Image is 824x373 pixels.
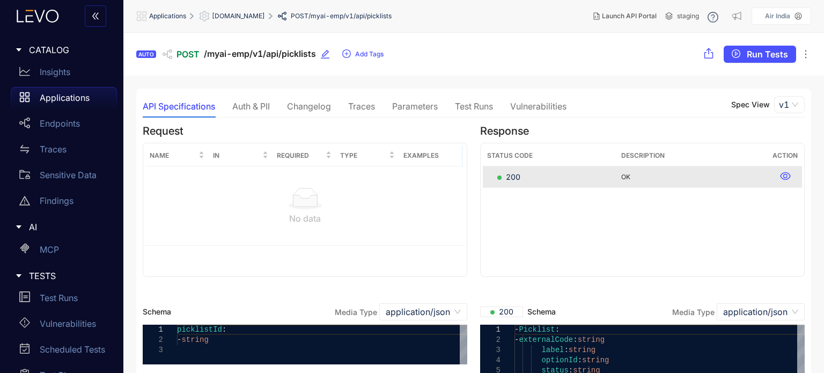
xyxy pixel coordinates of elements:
th: Description [617,145,768,166]
div: TESTS [6,265,117,287]
span: TESTS [29,271,108,281]
span: edit [320,49,330,59]
span: play-circle [732,49,740,59]
span: staging [677,12,699,20]
span: Schema [143,308,171,316]
span: Add Tags [355,50,384,58]
span: : [573,335,577,344]
div: AI [6,216,117,238]
th: Name [145,145,209,166]
a: Insights [11,61,117,87]
span: picklistId [177,325,222,334]
span: Run Tests [747,49,788,59]
div: Traces [348,101,375,111]
span: Applications [149,12,186,20]
p: Air India [765,12,790,20]
span: Type [340,150,387,162]
p: Test Runs [40,293,78,303]
div: 4 [480,355,501,365]
a: Traces [11,138,117,164]
span: v1 [779,97,800,113]
label: Media Type [672,308,715,317]
th: Type [336,145,399,166]
div: 3 [143,345,163,355]
span: Schema [480,306,556,317]
h4: Request [143,125,467,137]
button: edit [320,46,337,63]
span: swap [19,144,30,155]
span: : [555,325,560,334]
a: Applications [11,87,117,113]
span: warning [19,195,30,206]
p: Insights [40,67,70,77]
span: externalCode [519,335,573,344]
span: Launch API Portal [602,12,657,20]
span: 200 [497,172,520,182]
span: application/json [386,304,461,320]
div: Changelog [287,101,331,111]
p: Endpoints [40,119,80,128]
span: ellipsis [800,49,811,60]
div: API Specifications [143,101,215,111]
span: - [177,335,181,344]
a: Scheduled Tests [11,339,117,364]
span: plus-circle [342,49,351,59]
th: In [209,145,272,166]
a: Endpoints [11,113,117,138]
p: Spec View [731,100,770,109]
a: Sensitive Data [11,164,117,190]
span: string [569,346,595,354]
p: Vulnerabilities [40,319,96,328]
div: Vulnerabilities [510,101,566,111]
span: double-left [91,12,100,21]
span: - [514,325,519,334]
div: No data [150,214,460,223]
span: caret-right [15,223,23,231]
span: Required [277,150,323,162]
a: Test Runs [11,287,117,313]
p: Applications [40,93,90,103]
p: Findings [40,196,73,206]
a: Vulnerabilities [11,313,117,339]
h4: Response [480,125,805,137]
div: AUTO [136,50,156,58]
button: plus-circleAdd Tags [342,46,384,63]
span: AI [29,222,108,232]
p: Scheduled Tests [40,345,105,354]
span: : [578,356,582,364]
span: 200 [490,306,513,317]
span: application/json [723,304,798,320]
button: Launch API Portal [585,8,665,25]
div: 2 [480,335,501,345]
button: double-left [85,5,106,27]
span: POST [176,49,200,59]
a: Findings [11,190,117,216]
div: CATALOG [6,39,117,61]
p: Sensitive Data [40,170,97,180]
th: Action [768,145,802,166]
span: caret-right [15,46,23,54]
span: Picklist [519,325,555,334]
div: 2 [143,335,163,345]
span: Name [150,150,196,162]
span: /myai-emp/v1/api/picklists [204,49,316,59]
div: Test Runs [455,101,493,111]
div: 3 [480,345,501,355]
span: /myai-emp/v1/api/picklists [308,12,392,20]
span: : [564,346,568,354]
p: Traces [40,144,67,154]
span: In [213,150,260,162]
span: optionId [541,356,577,364]
span: : [222,325,226,334]
span: - [514,335,519,344]
p: MCP [40,245,59,254]
label: Media Type [335,308,377,317]
span: POST [291,12,308,20]
div: 1 [480,325,501,335]
a: MCP [11,239,117,265]
span: string [181,335,208,344]
div: Parameters [392,101,438,111]
th: Required [273,145,336,166]
div: 1 [143,325,163,335]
